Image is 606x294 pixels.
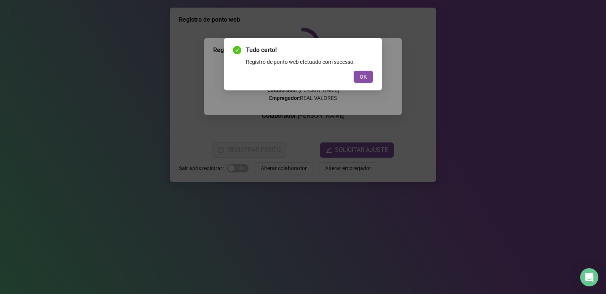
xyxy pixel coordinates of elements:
[360,73,367,81] span: OK
[354,71,373,83] button: OK
[246,46,373,55] span: Tudo certo!
[580,268,598,286] div: Open Intercom Messenger
[246,58,373,66] div: Registro de ponto web efetuado com sucesso.
[233,46,241,54] span: check-circle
